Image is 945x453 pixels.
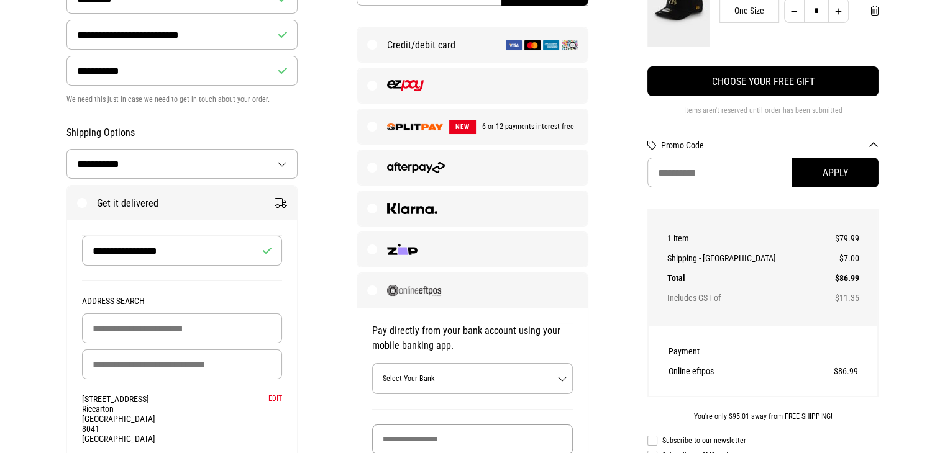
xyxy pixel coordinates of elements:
[792,158,879,187] button: Apply
[524,40,541,50] img: Mastercard
[562,40,578,50] img: Q Card
[661,140,879,150] button: Promo Code
[669,341,792,361] th: Payment
[82,394,283,444] div: [STREET_ADDRESS] Riccarton [GEOGRAPHIC_DATA] 8041 [GEOGRAPHIC_DATA]
[824,228,859,248] td: $79.99
[824,248,859,268] td: $7.00
[669,361,792,381] th: Online eftpos
[506,40,522,50] img: Visa
[387,162,445,173] img: Afterpay
[387,80,424,91] img: EZPAY
[67,186,298,220] label: Get it delivered
[647,158,879,187] input: Promo Code
[268,394,282,403] button: Edit
[449,120,476,134] span: NEW
[357,27,588,62] label: Credit/debit card
[82,296,283,313] legend: Address Search
[387,203,437,214] img: Klarna
[66,56,298,86] input: Phone
[82,236,283,266] input: Recipient Name
[66,127,298,139] h2: Shipping Options
[387,123,443,130] img: SPLITPAY
[82,313,283,343] input: Building Name (Optional)
[476,122,574,131] span: 6 or 12 payments interest free
[647,412,879,421] div: You're only $95.01 away from FREE SHIPPING!
[66,20,298,50] input: Email Address
[67,150,297,178] select: Country
[82,349,283,379] input: Delivery Address
[10,5,47,42] button: Open LiveChat chat widget
[667,288,824,308] th: Includes GST of
[667,248,824,268] th: Shipping - [GEOGRAPHIC_DATA]
[387,285,441,296] img: Online EFTPOS
[66,92,298,107] p: We need this just in case we need to get in touch about your order.
[667,268,824,288] th: Total
[373,364,572,393] span: Select Your Bank
[824,288,859,308] td: $11.35
[824,268,859,288] td: $86.99
[387,244,418,255] img: Zip
[647,106,879,125] div: Items aren't reserved until order has been submitted
[647,436,879,446] label: Subscribe to our newsletter
[792,361,857,381] td: $86.99
[543,40,559,50] img: American Express
[647,66,879,96] button: Choose your free gift
[372,323,573,353] p: Pay directly from your bank account using your mobile banking app.
[667,228,824,248] th: 1 item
